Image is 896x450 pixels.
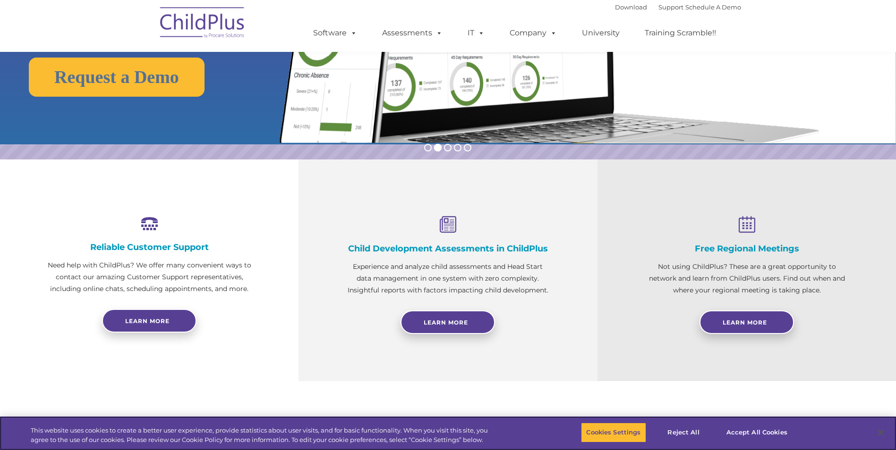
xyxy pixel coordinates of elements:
a: Learn More [700,310,794,334]
button: Cookies Settings [581,423,646,442]
span: Last name [131,62,160,69]
button: Reject All [654,423,713,442]
a: IT [458,24,494,42]
h4: Free Regional Meetings [645,243,849,254]
button: Accept All Cookies [721,423,793,442]
a: Schedule A Demo [685,3,741,11]
a: Download [615,3,647,11]
p: Need help with ChildPlus? We offer many convenient ways to contact our amazing Customer Support r... [47,259,251,295]
a: Assessments [373,24,452,42]
img: ChildPlus by Procare Solutions [155,0,250,48]
a: Software [304,24,367,42]
p: Experience and analyze child assessments and Head Start data management in one system with zero c... [346,261,550,296]
span: Learn More [723,319,767,326]
button: Close [870,422,891,443]
a: Support [658,3,683,11]
a: Learn More [401,310,495,334]
span: Learn more [125,317,170,325]
font: | [615,3,741,11]
a: Learn more [102,309,196,333]
a: Request a Demo [29,58,205,97]
a: Company [500,24,566,42]
h3: The Latest News [171,416,433,434]
a: Training Scramble!! [635,24,725,42]
h4: Reliable Customer Support [47,242,251,252]
h4: Child Development Assessments in ChildPlus [346,243,550,254]
div: This website uses cookies to create a better user experience, provide statistics about user visit... [31,426,493,444]
span: Phone number [131,101,171,108]
a: University [572,24,629,42]
span: Learn More [424,319,468,326]
p: Not using ChildPlus? These are a great opportunity to network and learn from ChildPlus users. Fin... [645,261,849,296]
